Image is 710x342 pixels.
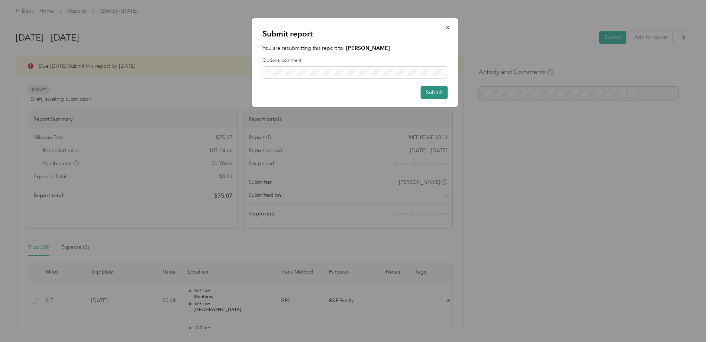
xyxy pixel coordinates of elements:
[262,57,448,64] label: Optional comment
[262,29,448,39] p: Submit report
[668,300,710,342] iframe: Everlance-gr Chat Button Frame
[421,86,448,99] button: Submit
[346,45,390,51] strong: [PERSON_NAME]
[262,44,448,52] p: You are resubmitting this report to:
